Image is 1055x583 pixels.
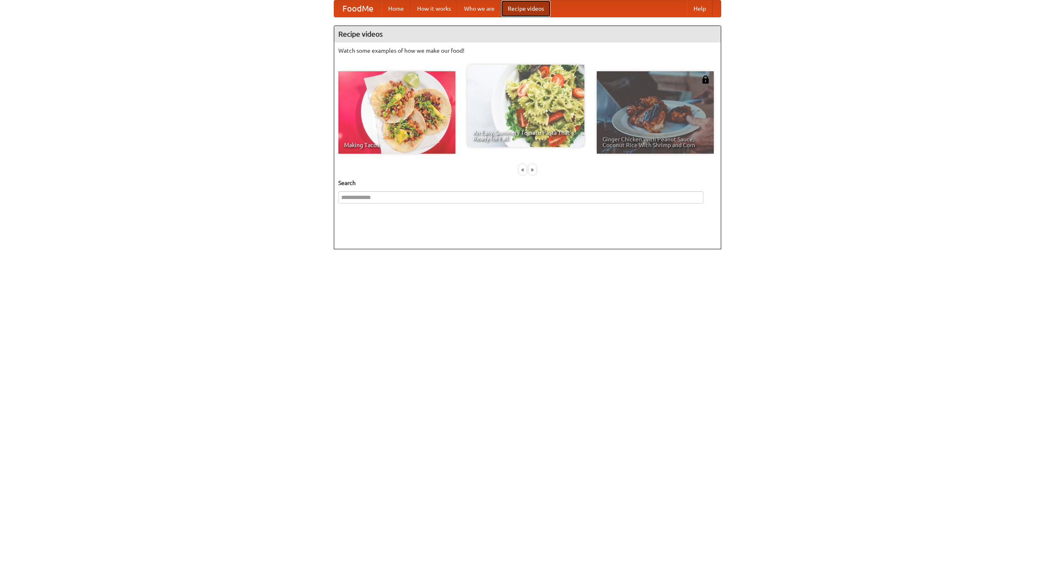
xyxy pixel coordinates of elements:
a: Home [382,0,410,17]
a: Recipe videos [501,0,551,17]
a: Help [687,0,713,17]
h5: Search [338,179,717,187]
h4: Recipe videos [334,26,721,42]
a: Making Tacos [338,71,455,154]
a: An Easy, Summery Tomato Pasta That's Ready for Fall [467,65,584,147]
span: An Easy, Summery Tomato Pasta That's Ready for Fall [473,130,579,141]
div: » [529,164,536,175]
a: How it works [410,0,457,17]
span: Making Tacos [344,142,450,148]
p: Watch some examples of how we make our food! [338,47,717,55]
img: 483408.png [701,75,710,84]
a: Who we are [457,0,501,17]
a: FoodMe [334,0,382,17]
div: « [519,164,526,175]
